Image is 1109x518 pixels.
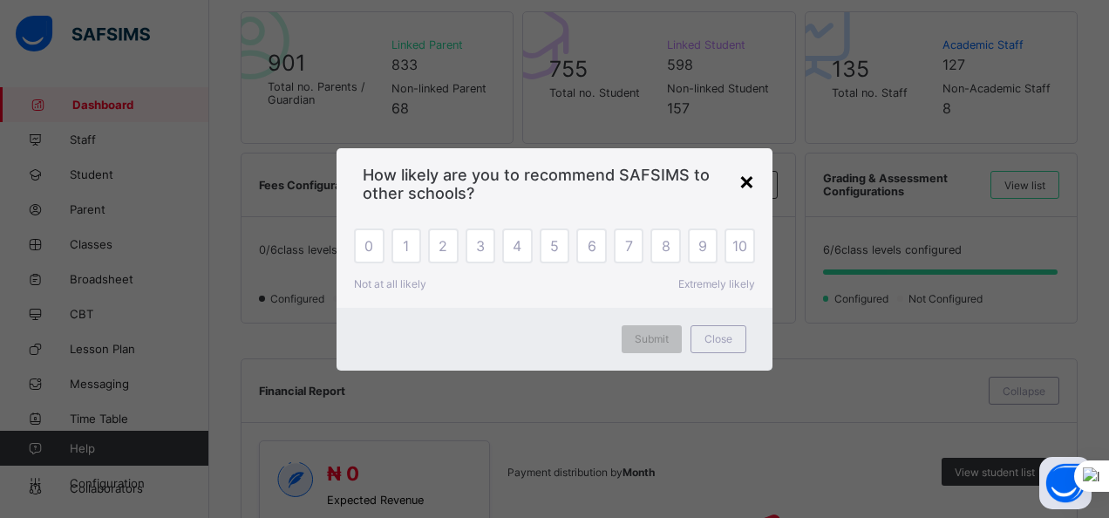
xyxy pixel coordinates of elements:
span: 3 [476,237,485,255]
button: Open asap [1039,457,1092,509]
span: 1 [403,237,409,255]
span: 2 [439,237,447,255]
div: × [738,166,755,195]
div: 0 [354,228,384,263]
span: 9 [698,237,707,255]
span: Extremely likely [678,277,755,290]
span: 10 [732,237,747,255]
span: 4 [513,237,521,255]
span: Close [704,332,732,345]
span: Submit [635,332,669,345]
span: Not at all likely [354,277,426,290]
span: How likely are you to recommend SAFSIMS to other schools? [363,166,746,202]
span: 5 [550,237,559,255]
span: 8 [662,237,670,255]
span: 7 [625,237,633,255]
span: 6 [588,237,596,255]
